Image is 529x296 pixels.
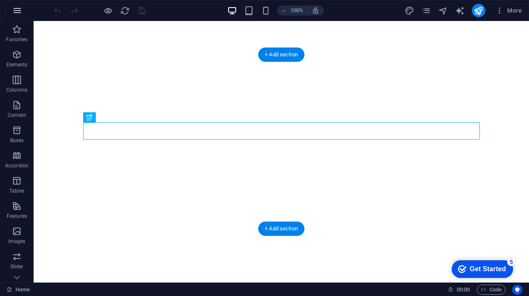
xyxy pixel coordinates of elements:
button: More [492,4,525,17]
i: Design (Ctrl+Alt+Y) [405,6,414,16]
i: Navigator [438,6,448,16]
p: Features [7,213,27,219]
button: reload [120,5,130,16]
p: Accordion [5,162,29,169]
button: design [405,5,415,16]
h6: 100% [290,5,303,16]
p: Favorites [6,36,27,43]
div: Get Started 5 items remaining, 0% complete [5,4,66,22]
span: : [463,286,464,293]
a: Click to cancel selection. Double-click to open Pages [7,285,30,295]
p: Content [8,112,26,119]
div: Get Started [23,9,59,17]
button: Click here to leave preview mode and continue editing [103,5,113,16]
button: navigator [438,5,448,16]
p: Elements [6,61,28,68]
i: On resize automatically adjust zoom level to fit chosen device. [312,7,319,14]
h6: Session time [448,285,470,295]
button: 100% [277,5,307,16]
button: Usercentrics [512,285,522,295]
button: pages [421,5,432,16]
i: Reload page [120,6,130,16]
div: 5 [60,2,68,10]
p: Tables [9,188,24,194]
button: Code [477,285,505,295]
span: 00 00 [457,285,470,295]
p: Boxes [10,137,24,144]
button: text_generator [455,5,465,16]
i: Publish [474,6,483,16]
p: Slider [11,263,24,270]
div: + Add section [258,222,305,236]
p: Images [8,238,26,245]
i: AI Writer [455,6,465,16]
i: Pages (Ctrl+Alt+S) [421,6,431,16]
p: Columns [6,87,27,93]
div: + Add section [258,48,305,62]
span: More [495,6,522,15]
button: publish [472,4,485,17]
span: Code [481,285,502,295]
